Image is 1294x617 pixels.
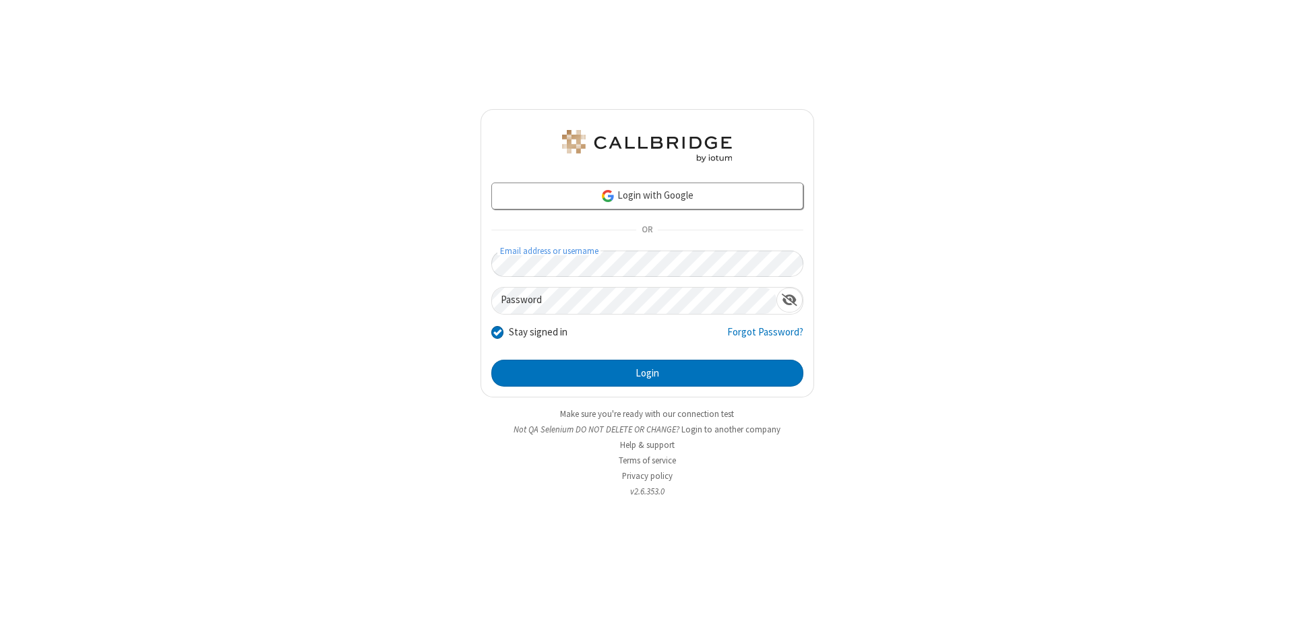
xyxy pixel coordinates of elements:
a: Help & support [620,439,675,451]
a: Privacy policy [622,470,673,482]
iframe: Chat [1260,582,1284,608]
input: Email address or username [491,251,803,277]
a: Forgot Password? [727,325,803,350]
label: Stay signed in [509,325,567,340]
span: OR [636,221,658,240]
li: Not QA Selenium DO NOT DELETE OR CHANGE? [481,423,814,436]
input: Password [492,288,776,314]
li: v2.6.353.0 [481,485,814,498]
button: Login [491,360,803,387]
div: Show password [776,288,803,313]
button: Login to another company [681,423,780,436]
img: google-icon.png [600,189,615,203]
a: Make sure you're ready with our connection test [560,408,734,420]
img: QA Selenium DO NOT DELETE OR CHANGE [559,130,735,162]
a: Terms of service [619,455,676,466]
a: Login with Google [491,183,803,209]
